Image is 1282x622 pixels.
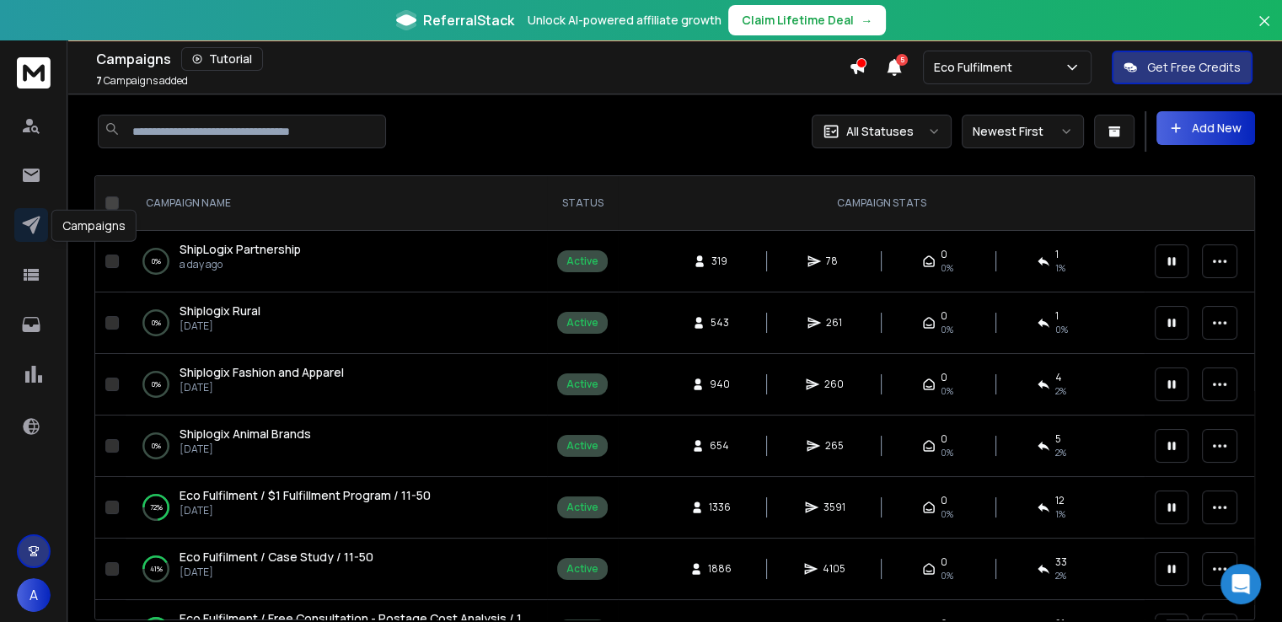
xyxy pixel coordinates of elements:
[1055,323,1068,336] span: 0 %
[566,501,598,514] div: Active
[1055,555,1067,569] span: 33
[180,487,431,503] span: Eco Fulfilment / $1 Fulfillment Program / 11-50
[934,59,1019,76] p: Eco Fulfilment
[941,555,947,569] span: 0
[1112,51,1252,84] button: Get Free Credits
[180,303,260,319] a: Shiplogix Rural
[1055,384,1066,398] span: 2 %
[710,439,729,453] span: 654
[96,73,102,88] span: 7
[180,504,431,517] p: [DATE]
[126,231,547,292] td: 0%ShipLogix Partnershipa day ago
[51,210,137,242] div: Campaigns
[126,292,547,354] td: 0%Shiplogix Rural[DATE]
[180,241,301,257] span: ShipLogix Partnership
[566,378,598,391] div: Active
[17,578,51,612] button: A
[825,439,844,453] span: 265
[1055,432,1061,446] span: 5
[1055,569,1066,582] span: 2 %
[1055,261,1065,275] span: 1 %
[823,501,845,514] span: 3591
[618,176,1145,231] th: CAMPAIGN STATS
[1147,59,1241,76] p: Get Free Credits
[180,364,344,381] a: Shiplogix Fashion and Apparel
[941,261,953,275] span: 0%
[1055,494,1065,507] span: 12
[1055,371,1062,384] span: 4
[96,74,188,88] p: Campaigns added
[1156,111,1255,145] button: Add New
[152,437,161,454] p: 0 %
[941,494,947,507] span: 0
[941,432,947,446] span: 0
[566,316,598,330] div: Active
[710,378,730,391] span: 940
[152,314,161,331] p: 0 %
[941,323,953,336] span: 0%
[150,499,163,516] p: 72 %
[711,316,729,330] span: 543
[126,176,547,231] th: CAMPAIGN NAME
[528,12,721,29] p: Unlock AI-powered affiliate growth
[711,255,728,268] span: 319
[126,416,547,477] td: 0%Shiplogix Animal Brands[DATE]
[566,255,598,268] div: Active
[180,364,344,380] span: Shiplogix Fashion and Apparel
[728,5,886,35] button: Claim Lifetime Deal→
[180,241,301,258] a: ShipLogix Partnership
[826,316,843,330] span: 261
[941,507,953,521] span: 0%
[566,562,598,576] div: Active
[941,371,947,384] span: 0
[152,376,161,393] p: 0 %
[180,442,311,456] p: [DATE]
[861,12,872,29] span: →
[823,562,845,576] span: 4105
[180,487,431,504] a: Eco Fulfilment / $1 Fulfillment Program / 11-50
[941,384,953,398] span: 0%
[423,10,514,30] span: ReferralStack
[180,566,373,579] p: [DATE]
[126,539,547,600] td: 41%Eco Fulfilment / Case Study / 11-50[DATE]
[941,309,947,323] span: 0
[150,560,163,577] p: 41 %
[941,569,953,582] span: 0%
[896,54,908,66] span: 5
[941,446,953,459] span: 0%
[181,47,263,71] button: Tutorial
[1055,507,1065,521] span: 1 %
[1055,446,1066,459] span: 2 %
[709,501,731,514] span: 1336
[96,47,849,71] div: Campaigns
[547,176,618,231] th: STATUS
[1220,564,1261,604] div: Open Intercom Messenger
[180,319,260,333] p: [DATE]
[1253,10,1275,51] button: Close banner
[126,477,547,539] td: 72%Eco Fulfilment / $1 Fulfillment Program / 11-50[DATE]
[708,562,732,576] span: 1886
[566,439,598,453] div: Active
[180,258,301,271] p: a day ago
[152,253,161,270] p: 0 %
[941,248,947,261] span: 0
[180,549,373,566] a: Eco Fulfilment / Case Study / 11-50
[1055,309,1059,323] span: 1
[824,378,844,391] span: 260
[180,426,311,442] a: Shiplogix Animal Brands
[126,354,547,416] td: 0%Shiplogix Fashion and Apparel[DATE]
[846,123,914,140] p: All Statuses
[826,255,843,268] span: 78
[180,381,344,394] p: [DATE]
[1055,248,1059,261] span: 1
[962,115,1084,148] button: Newest First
